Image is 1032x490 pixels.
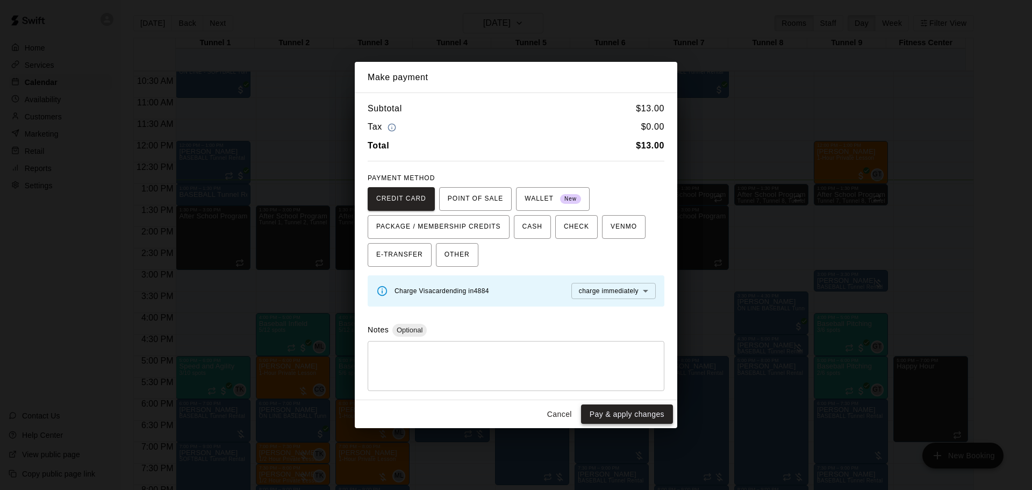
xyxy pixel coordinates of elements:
[376,246,423,264] span: E-TRANSFER
[514,215,551,239] button: CASH
[636,141,664,150] b: $ 13.00
[368,187,435,211] button: CREDIT CARD
[368,325,389,334] label: Notes
[560,192,581,207] span: New
[368,174,435,182] span: PAYMENT METHOD
[436,243,478,267] button: OTHER
[368,215,510,239] button: PACKAGE / MEMBERSHIP CREDITS
[602,215,646,239] button: VENMO
[564,218,589,236] span: CHECK
[368,243,432,267] button: E-TRANSFER
[611,218,637,236] span: VENMO
[439,187,512,211] button: POINT OF SALE
[542,404,577,424] button: Cancel
[376,190,426,208] span: CREDIT CARD
[395,287,489,295] span: Charge Visa card ending in 4884
[525,190,581,208] span: WALLET
[579,287,639,295] span: charge immediately
[641,120,664,134] h6: $ 0.00
[555,215,598,239] button: CHECK
[376,218,501,236] span: PACKAGE / MEMBERSHIP CREDITS
[368,102,402,116] h6: Subtotal
[516,187,590,211] button: WALLET New
[445,246,470,264] span: OTHER
[368,120,399,134] h6: Tax
[355,62,677,93] h2: Make payment
[368,141,389,150] b: Total
[392,326,427,334] span: Optional
[522,218,542,236] span: CASH
[448,190,503,208] span: POINT OF SALE
[581,404,673,424] button: Pay & apply changes
[636,102,664,116] h6: $ 13.00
